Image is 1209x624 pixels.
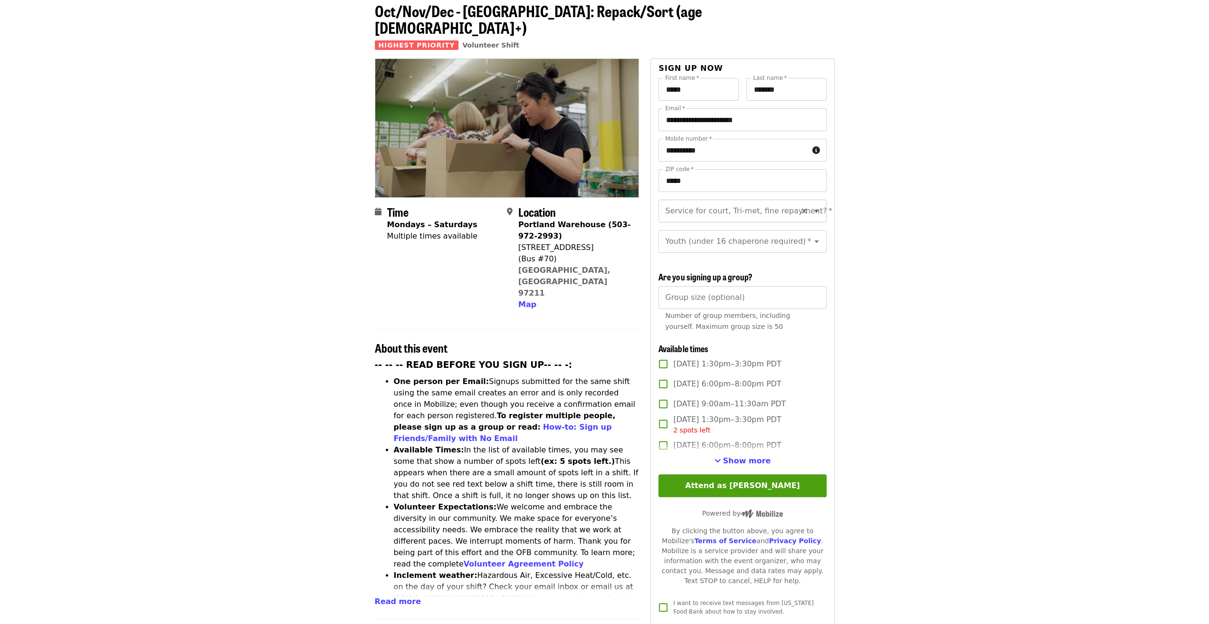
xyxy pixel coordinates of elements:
li: We welcome and embrace the diversity in our community. We make space for everyone’s accessibility... [394,501,639,570]
span: [DATE] 6:00pm–8:00pm PDT [673,440,781,451]
span: About this event [375,339,447,356]
button: Map [518,299,536,310]
strong: Inclement weather: [394,571,477,580]
strong: Mondays – Saturdays [387,220,477,229]
a: [GEOGRAPHIC_DATA], [GEOGRAPHIC_DATA] 97211 [518,266,610,298]
span: Show more [723,456,771,465]
strong: -- -- -- READ BEFORE YOU SIGN UP-- -- -: [375,360,572,370]
img: Powered by Mobilize [741,509,783,518]
strong: (ex: 5 spots left.) [541,457,615,466]
button: Attend as [PERSON_NAME] [658,474,826,497]
li: Signups submitted for the same shift using the same email creates an error and is only recorded o... [394,376,639,444]
label: Mobile number [665,136,712,142]
span: 2 spots left [673,426,710,434]
div: (Bus #70) [518,253,631,265]
input: Mobile number [658,139,808,162]
span: [DATE] 1:30pm–3:30pm PDT [673,358,781,370]
span: Time [387,203,409,220]
span: Highest Priority [375,40,459,50]
strong: Volunteer Expectations: [394,502,497,511]
button: Open [810,204,823,218]
a: Volunteer Shift [462,41,519,49]
span: Location [518,203,556,220]
span: [DATE] 6:00pm–8:00pm PDT [673,378,781,390]
input: Email [658,108,826,131]
li: In the list of available times, you may see some that show a number of spots left This appears wh... [394,444,639,501]
div: [STREET_ADDRESS] [518,242,631,253]
span: Read more [375,597,421,606]
button: Open [810,235,823,248]
input: [object Object] [658,286,826,309]
span: Map [518,300,536,309]
input: ZIP code [658,169,826,192]
img: Oct/Nov/Dec - Portland: Repack/Sort (age 8+) organized by Oregon Food Bank [375,59,639,197]
button: See more timeslots [714,455,771,467]
span: Available times [658,342,708,355]
strong: Available Times: [394,445,464,454]
span: Number of group members, including yourself. Maximum group size is 50 [665,312,790,330]
span: I want to receive text messages from [US_STATE] Food Bank about how to stay involved. [673,600,813,615]
span: Are you signing up a group? [658,270,752,283]
div: Multiple times available [387,230,477,242]
strong: Portland Warehouse (503-972-2993) [518,220,631,240]
strong: One person per Email: [394,377,489,386]
span: Powered by [702,509,783,517]
span: [DATE] 1:30pm–3:30pm PDT [673,414,781,435]
button: Read more [375,596,421,607]
a: Volunteer Agreement Policy [464,559,584,568]
div: By clicking the button above, you agree to Mobilize's and . Mobilize is a service provider and wi... [658,526,826,586]
a: Privacy Policy [769,537,821,545]
i: calendar icon [375,207,381,216]
a: Terms of Service [694,537,756,545]
label: Last name [753,75,787,81]
label: Email [665,106,685,111]
i: circle-info icon [812,146,820,155]
button: Clear [798,204,811,218]
span: Sign up now [658,64,723,73]
strong: To register multiple people, please sign up as a group or read: [394,411,616,432]
input: First name [658,78,739,101]
i: map-marker-alt icon [507,207,513,216]
a: How-to: Sign up Friends/Family with No Email [394,422,612,443]
label: First name [665,75,699,81]
span: [DATE] 9:00am–11:30am PDT [673,398,786,410]
input: Last name [746,78,827,101]
label: ZIP code [665,166,694,172]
